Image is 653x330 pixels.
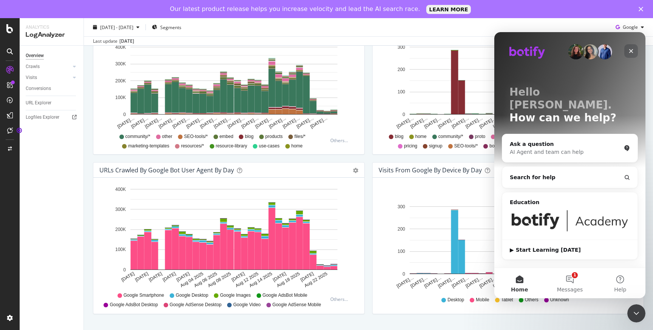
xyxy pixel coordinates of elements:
span: SEO-tools/* [184,133,208,140]
span: use-cases [259,143,280,149]
span: Google Desktop [176,292,208,299]
span: Google AdSense Desktop [170,302,221,308]
text: 200 [398,67,405,72]
div: Others... [330,137,351,144]
div: gear [353,168,358,173]
div: LogAnalyzer [26,31,77,39]
span: community/* [438,133,463,140]
iframe: Intercom live chat [627,304,645,322]
span: Google AdSense Mobile [272,302,321,308]
span: Tablet [501,297,513,303]
text: [DATE] [134,271,149,283]
text: [DATE] [120,271,135,283]
text: 400K [115,187,126,192]
a: Crawls [26,63,71,71]
svg: A chart. [379,42,638,130]
span: Segments [160,24,181,30]
text: Aug 18 2025 [276,271,301,288]
span: Unknown [550,297,569,303]
text: 200K [115,227,126,232]
span: other [162,133,172,140]
svg: A chart. [379,202,638,290]
span: blog [245,133,254,140]
span: Desktop [447,297,464,303]
div: [DATE] [119,38,134,45]
div: Close [639,7,646,11]
button: Segments [149,21,184,33]
button: Google [613,21,647,33]
text: Aug 22 2025 [303,271,328,288]
text: 100 [398,249,405,254]
span: community/* [125,133,150,140]
text: [DATE] [175,271,190,283]
div: URLs Crawled by Google bot User Agent By Day [99,166,234,174]
text: 100K [115,247,126,253]
div: Logfiles Explorer [26,113,59,121]
text: [DATE] [272,271,287,283]
text: 300 [398,204,405,209]
span: signup [429,143,442,149]
div: URL Explorer [26,99,51,107]
span: Google Video [233,302,261,308]
div: Conversions [26,85,51,93]
text: 0 [402,112,405,117]
div: Others... [330,296,351,302]
div: Overview [26,52,44,60]
div: Last update [93,38,134,45]
span: Google Images [220,292,251,299]
span: proto [475,133,485,140]
text: [DATE] [231,271,246,283]
div: Our latest product release helps you increase velocity and lead the AI search race. [170,5,420,13]
span: embed [220,133,234,140]
text: Aug 08 2025 [207,271,232,288]
span: marketing-templates [128,143,169,149]
text: Aug 04 2025 [179,271,204,288]
span: resource-library [216,143,247,149]
text: 400K [115,45,126,50]
div: Visits [26,74,37,82]
iframe: Intercom live chat [494,32,645,298]
text: 0 [123,267,126,273]
text: 300K [115,207,126,212]
a: Logfiles Explorer [26,113,78,121]
svg: A chart. [99,42,358,130]
span: SEO-tools/* [454,143,478,149]
div: Analytics [26,24,77,31]
a: Overview [26,52,78,60]
span: Google [623,24,638,30]
text: [DATE] [162,271,177,283]
span: blog [395,133,404,140]
span: files/* [294,133,305,140]
a: Conversions [26,85,78,93]
text: 200 [398,226,405,232]
svg: A chart. [99,184,358,289]
span: Google AdsBot Mobile [263,292,308,299]
span: Others [525,297,538,303]
span: Mobile [476,297,489,303]
span: resources/* [181,143,204,149]
div: Visits From Google By Device By Day [379,166,482,174]
text: Aug 06 2025 [193,271,218,288]
text: 0 [123,112,126,117]
div: Tooltip anchor [16,127,23,134]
